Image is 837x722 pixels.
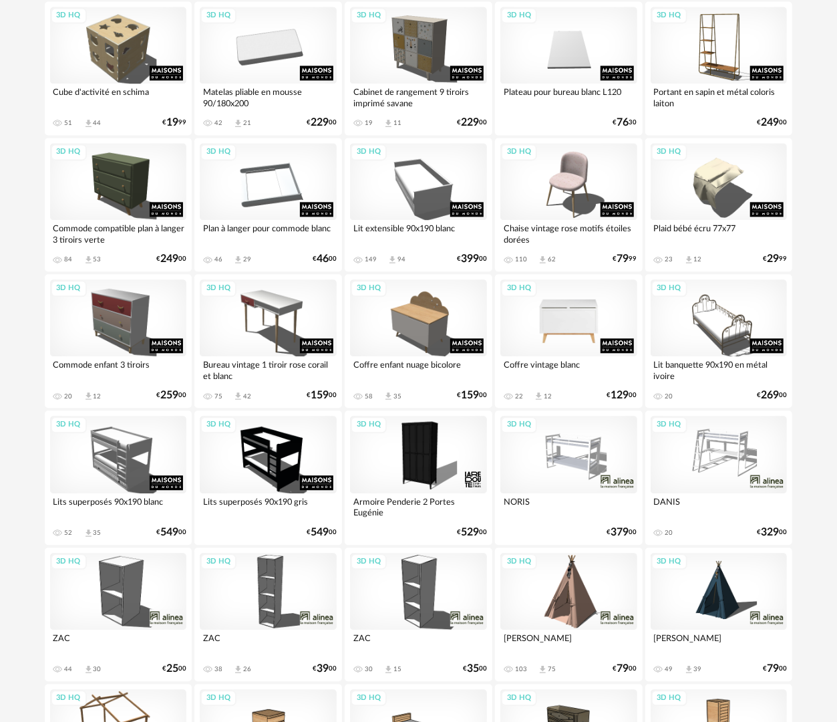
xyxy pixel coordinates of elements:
[345,1,492,135] a: 3D HQ Cabinet de rangement 9 tiroirs imprimé savane 19 Download icon 11 €22900
[162,665,186,673] div: € 00
[200,690,236,707] div: 3D HQ
[350,356,487,383] div: Coffre enfant nuage bicolore
[757,528,787,537] div: € 00
[651,144,687,160] div: 3D HQ
[613,255,637,263] div: € 99
[501,554,537,570] div: 3D HQ
[694,255,702,263] div: 12
[383,665,393,675] span: Download icon
[50,630,187,656] div: ZAC
[694,665,702,673] div: 39
[214,665,222,673] div: 38
[501,280,537,297] div: 3D HQ
[194,274,342,408] a: 3D HQ Bureau vintage 1 tiroir rose corail et blanc 75 Download icon 42 €15900
[351,690,387,707] div: 3D HQ
[365,392,373,400] div: 58
[83,391,94,401] span: Download icon
[457,255,487,263] div: € 00
[544,392,552,400] div: 12
[538,255,548,265] span: Download icon
[200,280,236,297] div: 3D HQ
[767,665,779,673] span: 79
[397,255,405,263] div: 94
[214,255,222,263] div: 46
[617,255,629,263] span: 79
[651,356,788,383] div: Lit banquette 90x190 en métal ivoire
[94,255,102,263] div: 53
[311,528,329,537] span: 549
[763,255,787,263] div: € 99
[501,690,537,707] div: 3D HQ
[761,118,779,127] span: 249
[45,548,192,681] a: 3D HQ ZAC 44 Download icon 30 €2500
[156,528,186,537] div: € 00
[83,118,94,128] span: Download icon
[515,665,527,673] div: 103
[495,1,643,135] a: 3D HQ Plateau pour bureau blanc L120 €7630
[317,665,329,673] span: 39
[194,1,342,135] a: 3D HQ Matelas pliable en mousse 90/180x200 42 Download icon 21 €22900
[160,255,178,263] span: 249
[665,255,673,263] div: 23
[651,280,687,297] div: 3D HQ
[611,528,629,537] span: 379
[651,554,687,570] div: 3D HQ
[457,391,487,400] div: € 00
[461,391,479,400] span: 159
[45,410,192,544] a: 3D HQ Lits superposés 90x190 blanc 52 Download icon 35 €54900
[200,416,236,433] div: 3D HQ
[200,144,236,160] div: 3D HQ
[757,391,787,400] div: € 00
[500,493,637,520] div: NORIS
[233,391,243,401] span: Download icon
[383,391,393,401] span: Download icon
[645,1,793,135] a: 3D HQ Portant en sapin et métal coloris laiton €24900
[166,665,178,673] span: 25
[611,391,629,400] span: 129
[45,1,192,135] a: 3D HQ Cube d'activité en schima 51 Download icon 44 €1999
[194,138,342,271] a: 3D HQ Plan à langer pour commode blanc 46 Download icon 29 €4600
[651,630,788,656] div: [PERSON_NAME]
[534,391,544,401] span: Download icon
[65,255,73,263] div: 84
[495,138,643,271] a: 3D HQ Chaise vintage rose motifs étoiles dorées 110 Download icon 62 €7999
[463,665,487,673] div: € 00
[351,7,387,24] div: 3D HQ
[50,220,187,247] div: Commode compatible plan à langer 3 tiroirs verte
[501,7,537,24] div: 3D HQ
[684,255,694,265] span: Download icon
[461,255,479,263] span: 399
[757,118,787,127] div: € 00
[243,255,251,263] div: 29
[162,118,186,127] div: € 99
[538,665,548,675] span: Download icon
[645,410,793,544] a: 3D HQ DANIS 20 €32900
[243,392,251,400] div: 42
[645,548,793,681] a: 3D HQ [PERSON_NAME] 49 Download icon 39 €7900
[94,529,102,537] div: 35
[214,119,222,127] div: 42
[50,84,187,110] div: Cube d'activité en schima
[200,7,236,24] div: 3D HQ
[94,119,102,127] div: 44
[457,528,487,537] div: € 00
[200,630,337,656] div: ZAC
[51,554,87,570] div: 3D HQ
[350,493,487,520] div: Armoire Penderie 2 Portes Eugénie
[214,392,222,400] div: 75
[160,391,178,400] span: 259
[83,528,94,538] span: Download icon
[651,690,687,707] div: 3D HQ
[665,665,673,673] div: 49
[345,410,492,544] a: 3D HQ Armoire Penderie 2 Portes Eugénie €52900
[317,255,329,263] span: 46
[467,665,479,673] span: 35
[156,255,186,263] div: € 00
[51,280,87,297] div: 3D HQ
[365,119,373,127] div: 19
[767,255,779,263] span: 29
[65,119,73,127] div: 51
[613,118,637,127] div: € 30
[233,255,243,265] span: Download icon
[761,528,779,537] span: 329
